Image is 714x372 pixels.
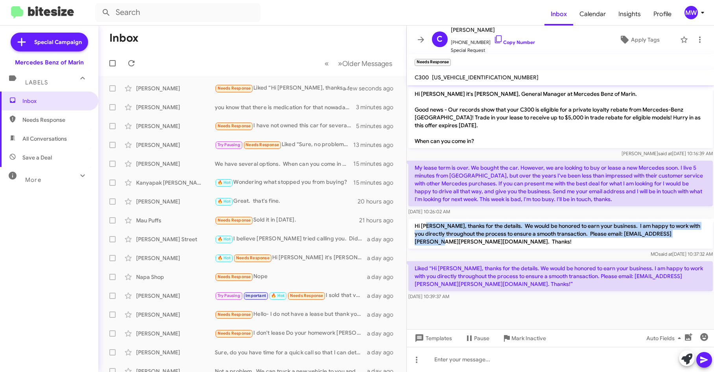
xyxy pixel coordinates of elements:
[646,331,684,345] span: Auto Fields
[544,3,573,26] a: Inbox
[621,150,712,156] span: [PERSON_NAME] [DATE] 10:16:39 AM
[215,253,367,262] div: Hi [PERSON_NAME] it's [PERSON_NAME], at Mercedes Benz of Marin. Good news - Our records show that...
[218,86,251,91] span: Needs Response
[218,180,231,185] span: 🔥 Hot
[415,74,429,81] span: C300
[367,311,400,319] div: a day ago
[367,292,400,300] div: a day ago
[11,33,88,51] a: Special Campaign
[218,331,251,336] span: Needs Response
[218,274,251,279] span: Needs Response
[215,216,359,225] div: Sold it in [DATE].
[25,176,41,183] span: More
[494,39,535,45] a: Copy Number
[215,103,356,111] div: you know that there is medication for that nowadays!? I'm sorry that you had a negative experienc...
[136,160,215,168] div: [PERSON_NAME]
[451,25,535,35] span: [PERSON_NAME]
[22,154,52,161] span: Save a Deal
[358,198,400,205] div: 20 hours ago
[333,55,397,71] button: Next
[367,273,400,281] div: a day ago
[215,178,353,187] div: Wondering what stopped you from buying?
[218,199,231,204] span: 🔥 Hot
[353,160,400,168] div: 15 minutes ago
[95,3,260,22] input: Search
[356,103,400,111] div: 3 minutes ago
[236,255,269,260] span: Needs Response
[34,38,82,46] span: Special Campaign
[136,311,215,319] div: [PERSON_NAME]
[245,142,279,147] span: Needs Response
[353,84,400,92] div: a few seconds ago
[408,209,450,214] span: [DATE] 10:26:02 AM
[678,6,705,19] button: MW
[353,179,400,187] div: 15 minutes ago
[136,141,215,149] div: [PERSON_NAME]
[658,251,672,257] span: said at
[25,79,48,86] span: Labels
[136,198,215,205] div: [PERSON_NAME]
[367,330,400,337] div: a day ago
[215,272,367,281] div: Nope
[136,348,215,356] div: [PERSON_NAME]
[458,331,496,345] button: Pause
[136,292,215,300] div: [PERSON_NAME]
[218,255,231,260] span: 🔥 Hot
[218,312,251,317] span: Needs Response
[136,103,215,111] div: [PERSON_NAME]
[245,293,266,298] span: Important
[612,3,647,26] span: Insights
[218,218,251,223] span: Needs Response
[432,74,539,81] span: [US_VEHICLE_IDENTIFICATION_NUMBER]
[136,216,215,224] div: Mau Puffs
[367,235,400,243] div: a day ago
[496,331,552,345] button: Mark Inactive
[413,331,452,345] span: Templates
[136,235,215,243] div: [PERSON_NAME] Street
[407,331,458,345] button: Templates
[218,123,251,128] span: Needs Response
[215,310,367,319] div: Hello- I do not have a lease but thank you for the information
[215,291,367,300] div: I sold that vehicle many years ago. I am in a 2025 GLE AMG 53 now. Thank you
[451,35,535,46] span: [PHONE_NUMBER]
[320,55,334,71] button: Previous
[474,331,489,345] span: Pause
[415,59,451,66] small: Needs Response
[215,84,353,93] div: Liked “Hi [PERSON_NAME], thanks for the details. We would be honored to earn your business. I am ...
[136,273,215,281] div: Napa Shop
[511,331,546,345] span: Mark Inactive
[437,33,443,46] span: C
[136,179,215,187] div: Kanyapak [PERSON_NAME]
[218,142,240,147] span: Try Pausing
[408,161,713,206] p: My lease term is over. We bought the car. However, we are looking to buy or lease a new Mercedes ...
[356,122,400,130] div: 5 minutes ago
[573,3,612,26] a: Calendar
[290,293,323,298] span: Needs Response
[136,254,215,262] div: [PERSON_NAME]
[367,348,400,356] div: a day ago
[359,216,400,224] div: 21 hours ago
[658,150,672,156] span: said at
[218,236,231,242] span: 🔥 Hot
[215,121,356,130] div: I have not owned this car for several years now as it was a lemon and buyback was completed. May ...
[271,293,284,298] span: 🔥 Hot
[325,59,329,68] span: «
[320,55,397,71] nav: Page navigation example
[136,122,215,130] div: [PERSON_NAME]
[215,329,367,338] div: I don't lease Do your homework [PERSON_NAME]
[602,33,676,47] button: Apply Tags
[136,330,215,337] div: [PERSON_NAME]
[218,293,240,298] span: Try Pausing
[684,6,698,19] div: MW
[353,141,400,149] div: 13 minutes ago
[650,251,712,257] span: MO [DATE] 10:37:32 AM
[647,3,678,26] a: Profile
[408,293,449,299] span: [DATE] 10:39:37 AM
[342,59,392,68] span: Older Messages
[215,197,358,206] div: Great. that's fine.
[631,33,660,47] span: Apply Tags
[215,140,353,149] div: Liked “Sure, no problem. We reached out because there is free money for you to capitalize on by t...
